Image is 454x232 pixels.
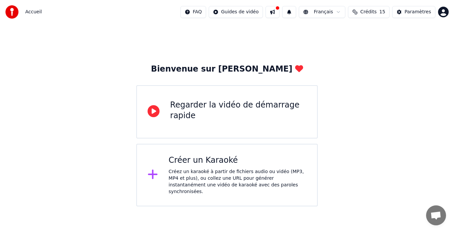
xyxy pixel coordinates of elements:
[404,9,431,15] div: Paramètres
[348,6,390,18] button: Crédits15
[5,5,19,19] img: youka
[209,6,263,18] button: Guides de vidéo
[379,9,385,15] span: 15
[170,100,306,121] div: Regarder la vidéo de démarrage rapide
[180,6,206,18] button: FAQ
[151,64,303,75] div: Bienvenue sur [PERSON_NAME]
[360,9,377,15] span: Crédits
[25,9,42,15] nav: breadcrumb
[25,9,42,15] span: Accueil
[169,155,306,166] div: Créer un Karaoké
[392,6,435,18] button: Paramètres
[426,205,446,225] a: Ouvrir le chat
[169,168,306,195] div: Créez un karaoké à partir de fichiers audio ou vidéo (MP3, MP4 et plus), ou collez une URL pour g...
